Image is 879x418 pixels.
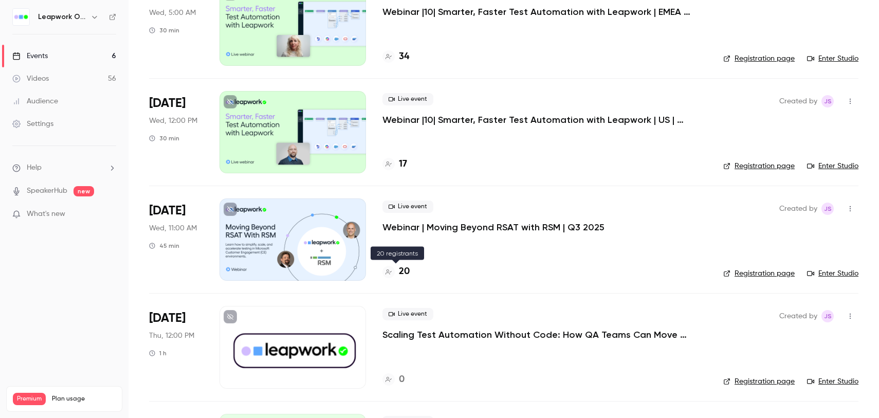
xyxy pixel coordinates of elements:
span: Premium [13,393,46,405]
span: Live event [382,308,433,320]
span: Wed, 11:00 AM [149,223,197,233]
span: Jaynesh Singh [821,310,834,322]
a: Enter Studio [807,376,858,387]
span: Help [27,162,42,173]
div: Videos [12,74,49,84]
span: Plan usage [52,395,116,403]
span: Jaynesh Singh [821,95,834,107]
a: SpeakerHub [27,186,67,196]
div: Nov 12 Wed, 12:00 PM (America/New York) [149,198,203,281]
span: Created by [779,203,817,215]
span: Created by [779,95,817,107]
a: 34 [382,50,409,64]
a: Enter Studio [807,268,858,279]
a: 0 [382,373,405,387]
div: Audience [12,96,58,106]
h6: Leapwork Online Event [38,12,86,22]
div: Oct 29 Wed, 10:00 AM (America/Los Angeles) [149,91,203,173]
a: Enter Studio [807,53,858,64]
span: [DATE] [149,203,186,219]
div: Settings [12,119,53,129]
h4: 17 [399,157,407,171]
div: 30 min [149,26,179,34]
span: [DATE] [149,310,186,326]
a: Scaling Test Automation Without Code: How QA Teams Can Move Faster and Fail-Safe [382,329,691,341]
div: Nov 13 Thu, 1:00 PM (America/New York) [149,306,203,388]
iframe: Noticeable Trigger [104,210,116,219]
span: [DATE] [149,95,186,112]
a: Registration page [723,268,795,279]
span: Wed, 12:00 PM [149,116,197,126]
a: Registration page [723,161,795,171]
span: new [74,186,94,196]
span: JS [824,203,832,215]
img: Leapwork Online Event [13,9,29,25]
span: Live event [382,201,433,213]
li: help-dropdown-opener [12,162,116,173]
span: Thu, 12:00 PM [149,331,194,341]
span: JS [824,95,832,107]
div: Events [12,51,48,61]
a: Webinar | Moving Beyond RSAT with RSM | Q3 2025 [382,221,605,233]
span: What's new [27,209,65,220]
span: Created by [779,310,817,322]
h4: 20 [399,265,410,279]
div: 30 min [149,134,179,142]
a: Registration page [723,376,795,387]
div: 1 h [149,349,167,357]
h4: 34 [399,50,409,64]
span: Jaynesh Singh [821,203,834,215]
span: Live event [382,93,433,105]
span: Wed, 5:00 AM [149,8,196,18]
h4: 0 [399,373,405,387]
a: 17 [382,157,407,171]
a: Webinar |10| Smarter, Faster Test Automation with Leapwork | EMEA | Q4 2025 [382,6,691,18]
div: 45 min [149,242,179,250]
a: Enter Studio [807,161,858,171]
span: JS [824,310,832,322]
a: Webinar |10| Smarter, Faster Test Automation with Leapwork | US | Q4 2025 [382,114,691,126]
a: 20 [382,265,410,279]
a: Registration page [723,53,795,64]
